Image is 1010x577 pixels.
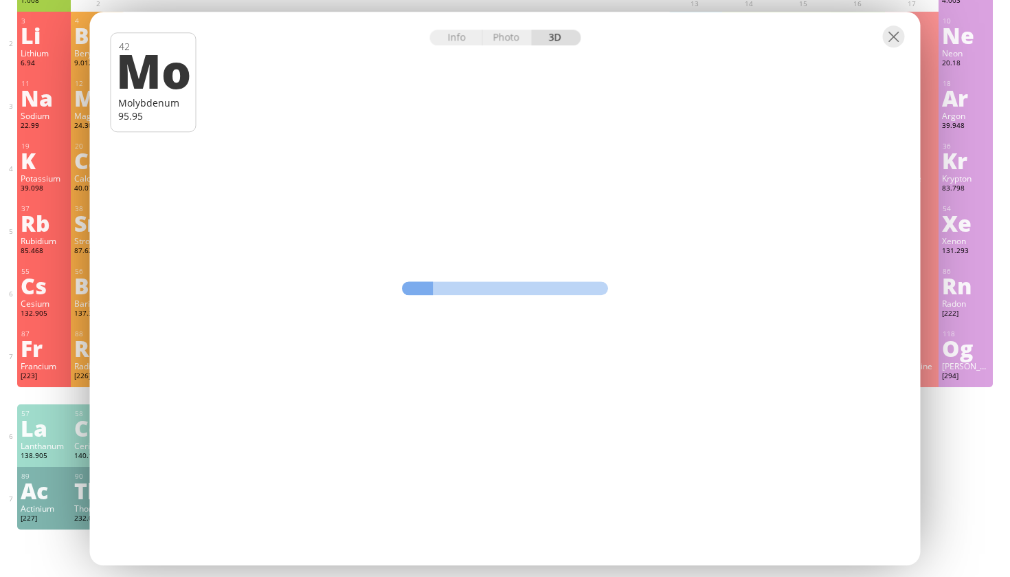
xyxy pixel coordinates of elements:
[942,121,989,132] div: 39.948
[21,58,68,69] div: 6.94
[74,503,122,514] div: Thorium
[21,514,68,525] div: [227]
[21,87,68,109] div: Na
[942,173,989,184] div: Krypton
[21,298,68,309] div: Cesium
[116,47,187,94] div: Mo
[943,267,989,276] div: 86
[75,267,122,276] div: 56
[74,309,122,320] div: 137.327
[74,235,122,246] div: Strontium
[21,173,68,184] div: Potassium
[21,409,68,418] div: 57
[21,246,68,257] div: 85.468
[118,109,189,122] div: 95.95
[21,184,68,195] div: 39.098
[21,371,68,382] div: [223]
[21,142,68,151] div: 19
[74,274,122,296] div: Ba
[21,149,68,171] div: K
[942,110,989,121] div: Argon
[74,371,122,382] div: [226]
[75,329,122,338] div: 88
[74,58,122,69] div: 9.012
[942,47,989,58] div: Neon
[21,121,68,132] div: 22.99
[21,337,68,359] div: Fr
[942,309,989,320] div: [222]
[74,514,122,525] div: 232.038
[21,79,68,88] div: 11
[942,371,989,382] div: [294]
[75,142,122,151] div: 20
[74,149,122,171] div: Ca
[75,204,122,213] div: 38
[74,47,122,58] div: Beryllium
[21,110,68,121] div: Sodium
[21,212,68,234] div: Rb
[943,204,989,213] div: 54
[21,329,68,338] div: 87
[74,173,122,184] div: Calcium
[942,149,989,171] div: Kr
[942,24,989,46] div: Ne
[74,337,122,359] div: Ra
[942,58,989,69] div: 20.18
[942,235,989,246] div: Xenon
[942,87,989,109] div: Ar
[21,235,68,246] div: Rubidium
[74,479,122,501] div: Th
[74,417,122,439] div: Ce
[74,184,122,195] div: 40.078
[74,110,122,121] div: Magnesium
[21,479,68,501] div: Ac
[943,329,989,338] div: 118
[74,360,122,371] div: Radium
[942,360,989,371] div: [PERSON_NAME]
[943,79,989,88] div: 18
[21,274,68,296] div: Cs
[21,204,68,213] div: 37
[21,360,68,371] div: Francium
[21,267,68,276] div: 55
[21,472,68,481] div: 89
[74,440,122,451] div: Cerium
[943,142,989,151] div: 36
[942,337,989,359] div: Og
[75,79,122,88] div: 12
[74,298,122,309] div: Barium
[74,24,122,46] div: Be
[74,87,122,109] div: Mg
[21,24,68,46] div: Li
[74,246,122,257] div: 87.62
[21,17,68,25] div: 3
[74,121,122,132] div: 24.305
[21,47,68,58] div: Lithium
[21,440,68,451] div: Lanthanum
[74,451,122,462] div: 140.116
[21,417,68,439] div: La
[429,30,482,45] div: Info
[942,274,989,296] div: Rn
[74,212,122,234] div: Sr
[21,451,68,462] div: 138.905
[75,409,122,418] div: 58
[943,17,989,25] div: 10
[75,17,122,25] div: 4
[942,184,989,195] div: 83.798
[942,246,989,257] div: 131.293
[21,503,68,514] div: Actinium
[75,472,122,481] div: 90
[482,30,532,45] div: Photo
[942,212,989,234] div: Xe
[21,309,68,320] div: 132.905
[942,298,989,309] div: Radon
